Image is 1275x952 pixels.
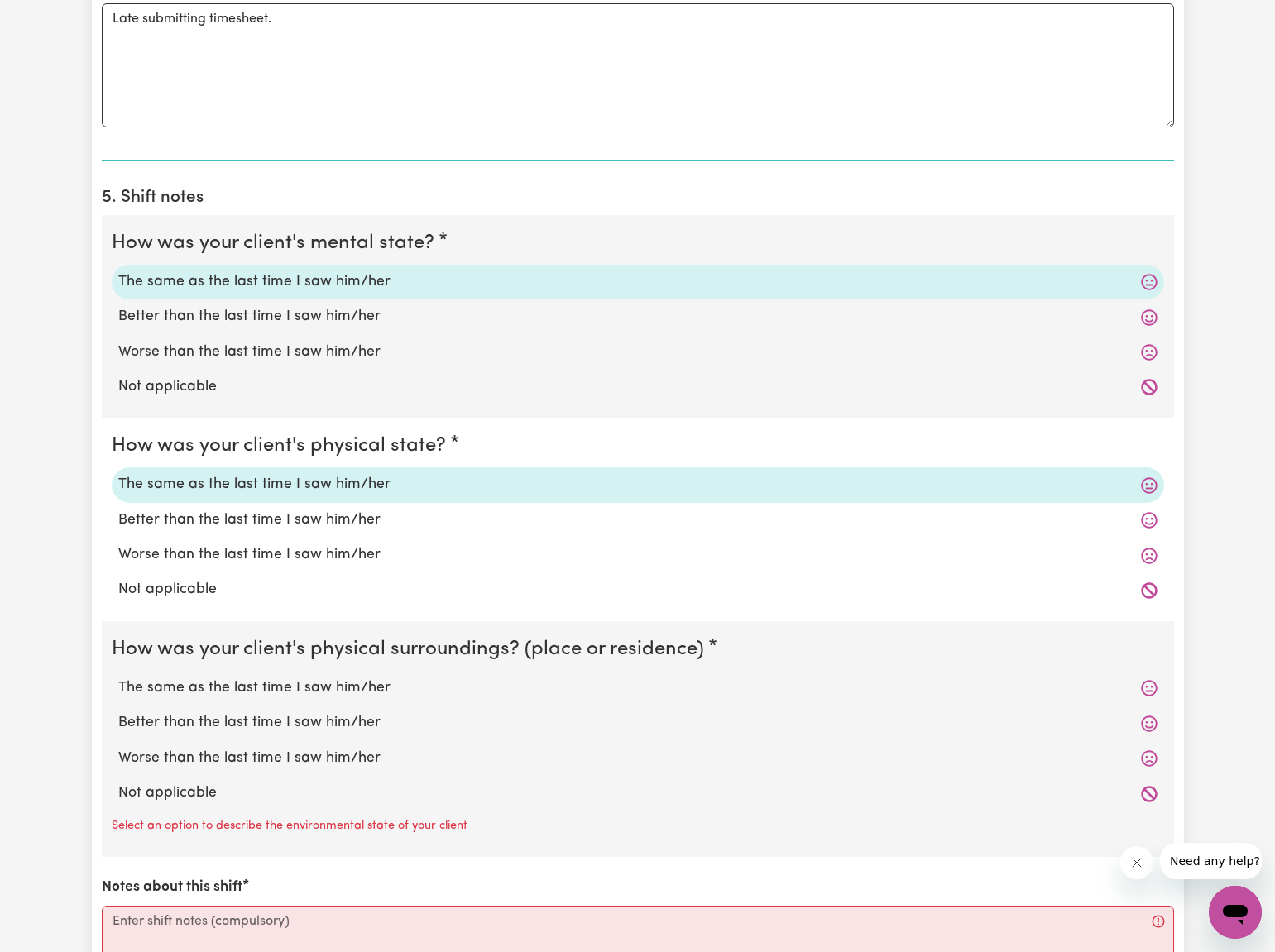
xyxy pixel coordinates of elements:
[118,271,1158,293] label: The same as the last time I saw him/her
[118,342,1158,363] label: Worse than the last time I saw him/her
[118,376,1158,398] label: Not applicable
[118,748,1158,769] label: Worse than the last time I saw him/her
[118,509,1158,531] label: Better than the last time I saw him/her
[118,712,1158,734] label: Better than the last time I saw him/her
[112,228,441,258] legend: How was your client's mental state?
[118,474,1158,495] label: The same as the last time I saw him/her
[118,544,1158,566] label: Worse than the last time I saw him/her
[1209,886,1262,939] iframe: Button to launch messaging window
[112,634,711,664] legend: How was your client's physical surroundings? (place or residence)
[118,579,1158,600] label: Not applicable
[118,677,1158,699] label: The same as the last time I saw him/her
[118,306,1158,328] label: Better than the last time I saw him/her
[1160,843,1262,879] iframe: Message from company
[102,877,242,898] label: Notes about this shift
[102,188,1174,208] h2: 5. Shift notes
[102,3,1174,127] textarea: Late submitting timesheet.
[112,431,453,461] legend: How was your client's physical state?
[118,782,1158,804] label: Not applicable
[112,817,467,835] p: Select an option to describe the environmental state of your client
[1120,846,1153,879] iframe: Close message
